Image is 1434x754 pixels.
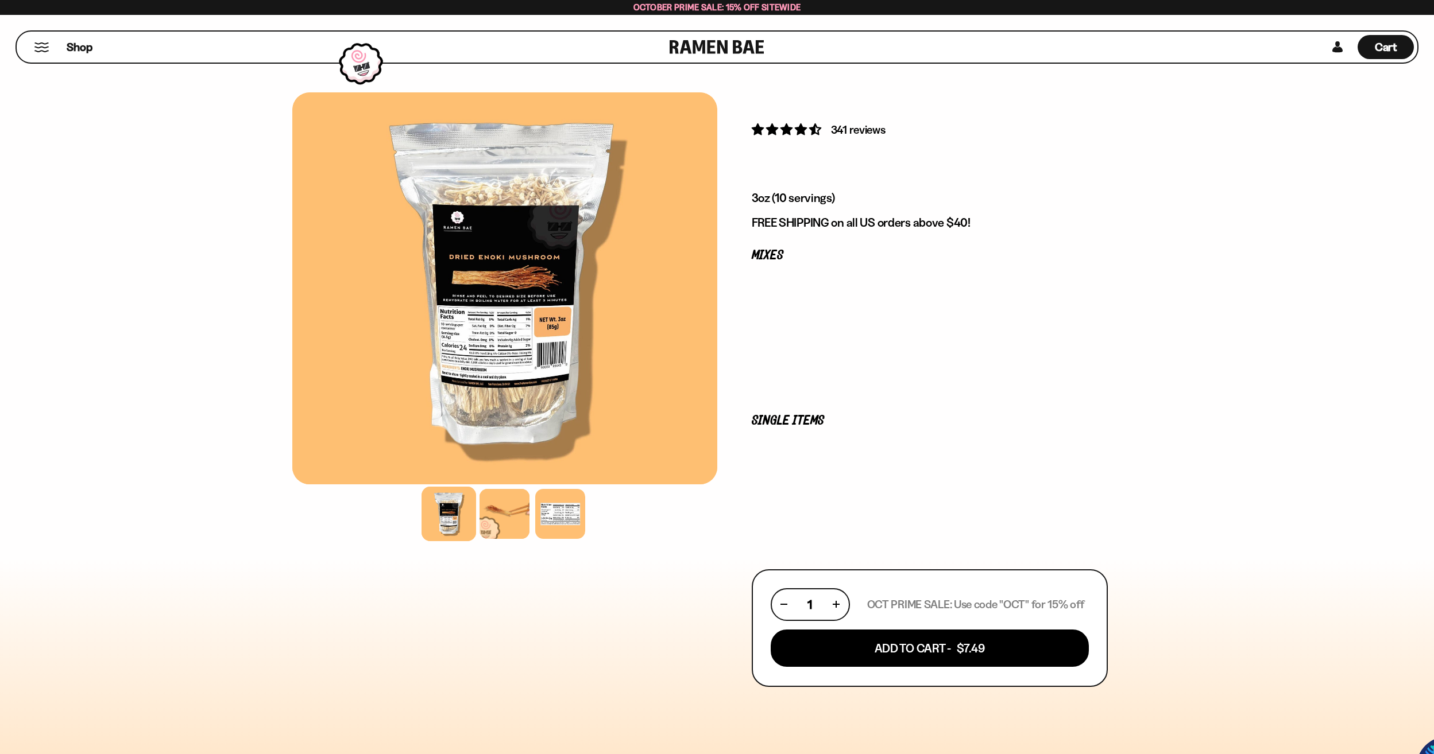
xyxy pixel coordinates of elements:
p: Single Items [752,415,1108,426]
span: October Prime Sale: 15% off Sitewide [633,2,801,13]
button: Mobile Menu Trigger [34,42,49,52]
span: 341 reviews [831,123,886,137]
span: Cart [1375,40,1397,54]
div: Cart [1358,32,1414,63]
p: FREE SHIPPING on all US orders above $40! [752,215,1108,230]
span: Shop [67,40,92,55]
a: Shop [67,35,92,59]
span: 1 [807,597,812,612]
span: 4.53 stars [752,122,824,137]
p: Mixes [752,250,1108,261]
button: Add To Cart - $7.49 [771,629,1089,667]
p: OCT PRIME SALE: Use code "OCT" for 15% off [867,597,1084,612]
